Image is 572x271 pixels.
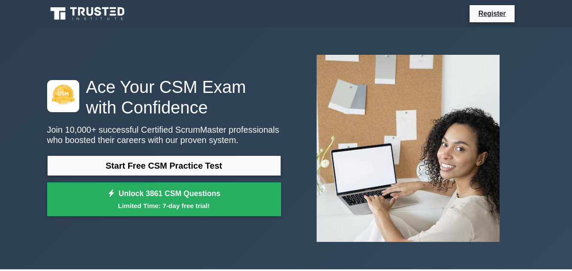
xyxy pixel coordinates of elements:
[58,201,270,211] small: Limited Time: 7-day free trial!
[47,182,281,217] a: Unlock 3861 CSM QuestionsLimited Time: 7-day free trial!
[473,8,511,19] a: Register
[47,125,281,145] p: Join 10,000+ successful Certified ScrumMaster professionals who boosted their careers with our pr...
[47,77,281,118] h1: Ace Your CSM Exam with Confidence
[47,155,281,176] a: Start Free CSM Practice Test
